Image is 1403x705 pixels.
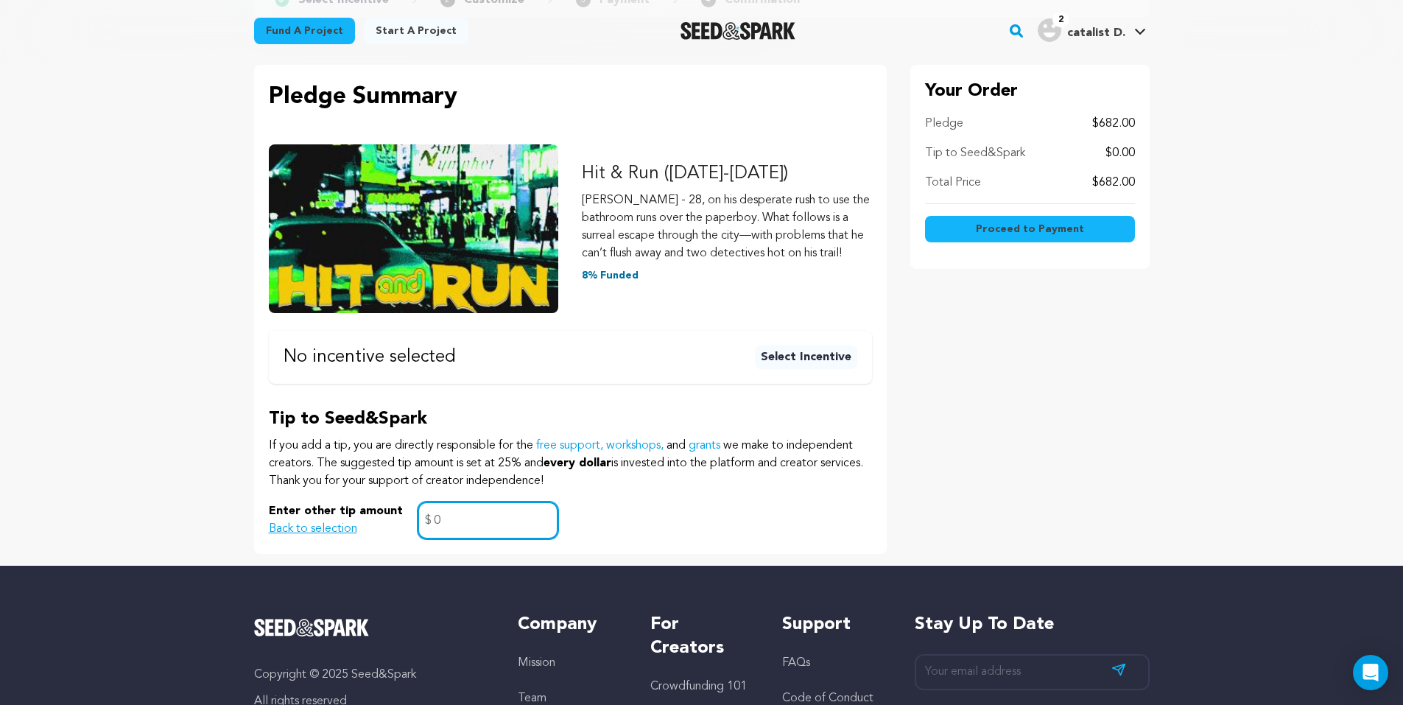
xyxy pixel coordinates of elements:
[782,613,885,636] h5: Support
[915,613,1150,636] h5: Stay up to date
[650,613,753,660] h5: For Creators
[425,512,432,530] span: $
[782,657,810,669] a: FAQs
[689,440,720,452] a: grants
[1353,655,1388,690] div: Open Intercom Messenger
[518,613,620,636] h5: Company
[1067,27,1125,39] span: catalist D.
[536,440,664,452] a: free support, workshops,
[518,657,555,669] a: Mission
[1038,18,1125,42] div: catalist D.'s Profile
[1092,115,1135,133] p: $682.00
[269,144,559,313] img: Hit & Run (2025-2026) image
[582,192,872,262] p: [PERSON_NAME] - 28, on his desperate rush to use the bathroom runs over the paperboy. What follow...
[1105,144,1135,162] p: $0.00
[1035,15,1149,42] a: catalist D.'s Profile
[284,348,456,366] p: No incentive selected
[681,22,796,40] img: Seed&Spark Logo Dark Mode
[976,222,1084,236] span: Proceed to Payment
[925,144,1025,162] p: Tip to Seed&Spark
[254,619,370,636] img: Seed&Spark Logo
[582,268,872,283] p: 8% Funded
[364,18,468,44] a: Start a project
[269,502,403,520] p: Enter other tip amount
[418,502,558,539] input: Tip amount
[269,407,872,431] p: Tip to Seed&Spark
[925,80,1135,103] p: Your Order
[1038,18,1061,42] img: user.png
[925,115,963,133] p: Pledge
[254,18,355,44] a: Fund a project
[518,692,546,704] a: Team
[582,162,872,186] p: Hit & Run ([DATE]-[DATE])
[925,216,1135,242] button: Proceed to Payment
[269,80,872,115] p: Pledge Summary
[1052,13,1069,27] span: 2
[544,457,611,469] span: every dollar
[1035,15,1149,46] span: catalist D.'s Profile
[925,174,981,192] p: Total Price
[254,619,489,636] a: Seed&Spark Homepage
[650,681,747,692] a: Crowdfunding 101
[915,654,1150,690] input: Your email address
[254,666,489,684] p: Copyright © 2025 Seed&Spark
[1092,174,1135,192] p: $682.00
[782,692,873,704] a: Code of Conduct
[269,520,357,538] button: Back to selection
[755,346,857,369] button: Select Incentive
[269,437,872,490] p: If you add a tip, you are directly responsible for the and we make to independent creators. The s...
[681,22,796,40] a: Seed&Spark Homepage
